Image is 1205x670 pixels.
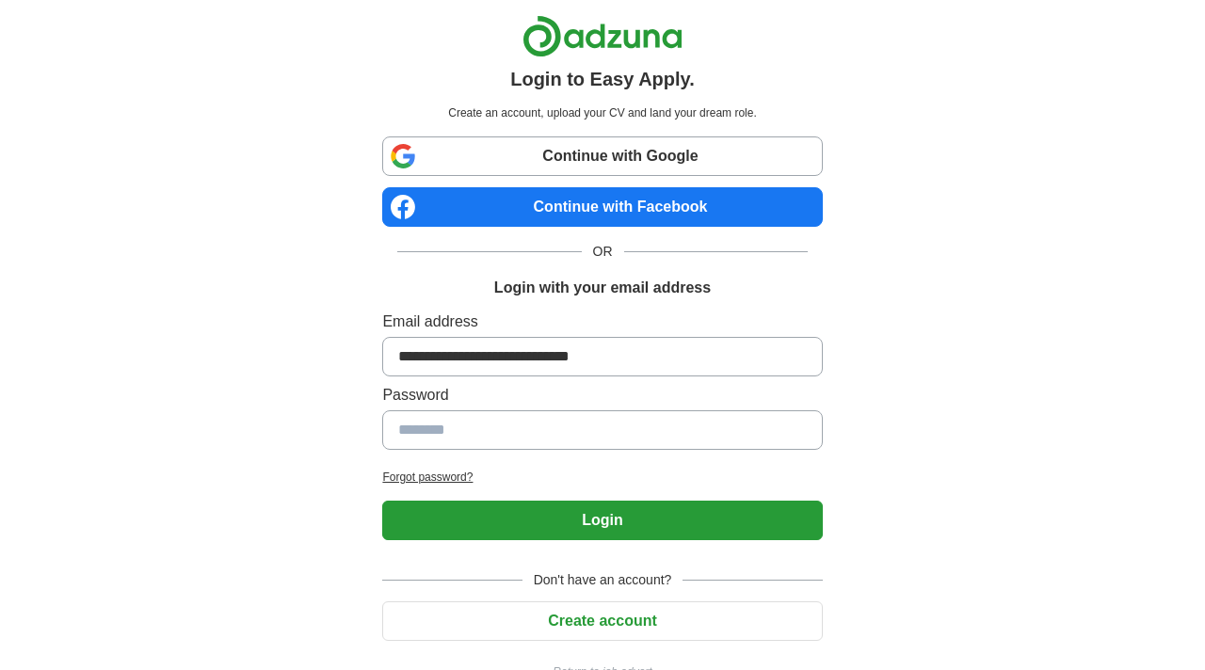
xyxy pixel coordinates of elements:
p: Create an account, upload your CV and land your dream role. [386,104,818,121]
h1: Login with your email address [494,277,711,299]
a: Continue with Google [382,136,822,176]
label: Email address [382,311,822,333]
h1: Login to Easy Apply. [510,65,695,93]
img: Adzuna logo [522,15,683,57]
span: Don't have an account? [522,570,683,590]
a: Continue with Facebook [382,187,822,227]
button: Create account [382,601,822,641]
span: OR [582,242,624,262]
a: Create account [382,613,822,629]
button: Login [382,501,822,540]
a: Forgot password? [382,469,822,486]
label: Password [382,384,822,407]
